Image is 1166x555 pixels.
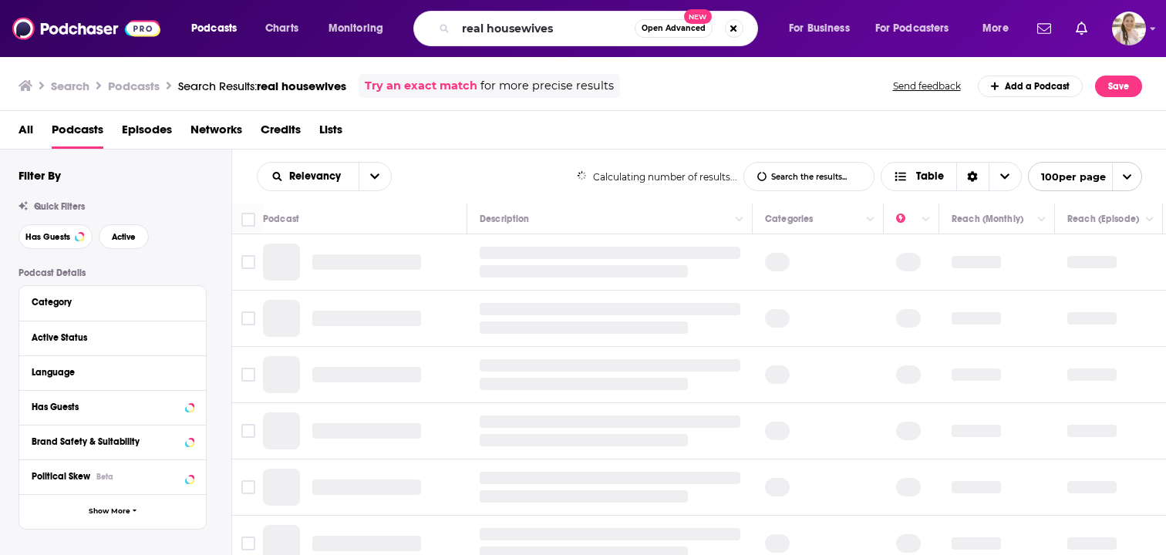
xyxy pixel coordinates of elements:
[108,79,160,93] h3: Podcasts
[32,436,180,447] div: Brand Safety & Suitability
[635,19,713,38] button: Open AdvancedNew
[1112,12,1146,45] img: User Profile
[1095,76,1142,97] button: Save
[359,163,391,190] button: open menu
[32,367,184,378] div: Language
[122,117,172,149] a: Episodes
[32,432,194,451] button: Brand Safety & Suitability
[778,16,869,41] button: open menu
[32,328,194,347] button: Active Status
[51,79,89,93] h3: Search
[241,424,255,438] span: Toggle select row
[896,210,918,228] div: Power Score
[32,471,90,482] span: Political Skew
[480,77,614,95] span: for more precise results
[241,480,255,494] span: Toggle select row
[32,332,184,343] div: Active Status
[25,233,70,241] span: Has Guests
[241,368,255,382] span: Toggle select row
[577,171,738,183] div: Calculating number of results...
[257,79,346,93] span: real housewives
[112,233,136,241] span: Active
[241,311,255,325] span: Toggle select row
[99,224,149,249] button: Active
[1141,210,1159,229] button: Column Actions
[917,210,935,229] button: Column Actions
[365,77,477,95] a: Try an exact match
[32,466,194,486] button: Political SkewBeta
[982,18,1009,39] span: More
[730,210,749,229] button: Column Actions
[318,16,403,41] button: open menu
[456,16,635,41] input: Search podcasts, credits, & more...
[1067,210,1139,228] div: Reach (Episode)
[956,163,989,190] div: Sort Direction
[32,297,184,308] div: Category
[258,171,359,182] button: open menu
[289,171,346,182] span: Relevancy
[875,18,949,39] span: For Podcasters
[257,162,392,191] h2: Choose List sort
[96,472,113,482] div: Beta
[972,16,1028,41] button: open menu
[32,402,180,412] div: Has Guests
[241,536,255,550] span: Toggle select row
[1112,12,1146,45] button: Show profile menu
[89,507,130,516] span: Show More
[191,18,237,39] span: Podcasts
[684,9,712,24] span: New
[255,16,308,41] a: Charts
[1112,12,1146,45] span: Logged in as acquavie
[1029,165,1106,189] span: 100 per page
[789,18,850,39] span: For Business
[12,14,160,43] img: Podchaser - Follow, Share and Rate Podcasts
[32,397,194,416] button: Has Guests
[19,267,207,278] p: Podcast Details
[978,76,1083,97] a: Add a Podcast
[19,494,206,529] button: Show More
[32,362,194,382] button: Language
[480,210,529,228] div: Description
[19,224,93,249] button: Has Guests
[1033,210,1051,229] button: Column Actions
[881,162,1022,191] button: Choose View
[263,210,299,228] div: Podcast
[865,16,972,41] button: open menu
[19,117,33,149] a: All
[180,16,257,41] button: open menu
[178,79,346,93] div: Search Results:
[265,18,298,39] span: Charts
[861,210,880,229] button: Column Actions
[765,210,813,228] div: Categories
[1070,15,1094,42] a: Show notifications dropdown
[34,201,85,212] span: Quick Filters
[319,117,342,149] a: Lists
[52,117,103,149] a: Podcasts
[952,210,1023,228] div: Reach (Monthly)
[241,255,255,269] span: Toggle select row
[178,79,346,93] a: Search Results:real housewives
[19,168,61,183] h2: Filter By
[261,117,301,149] a: Credits
[888,79,965,92] button: Send feedback
[190,117,242,149] a: Networks
[1028,162,1142,191] button: open menu
[32,292,194,311] button: Category
[1031,15,1057,42] a: Show notifications dropdown
[916,171,944,182] span: Table
[642,25,706,32] span: Open Advanced
[329,18,383,39] span: Monitoring
[428,11,773,46] div: Search podcasts, credits, & more...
